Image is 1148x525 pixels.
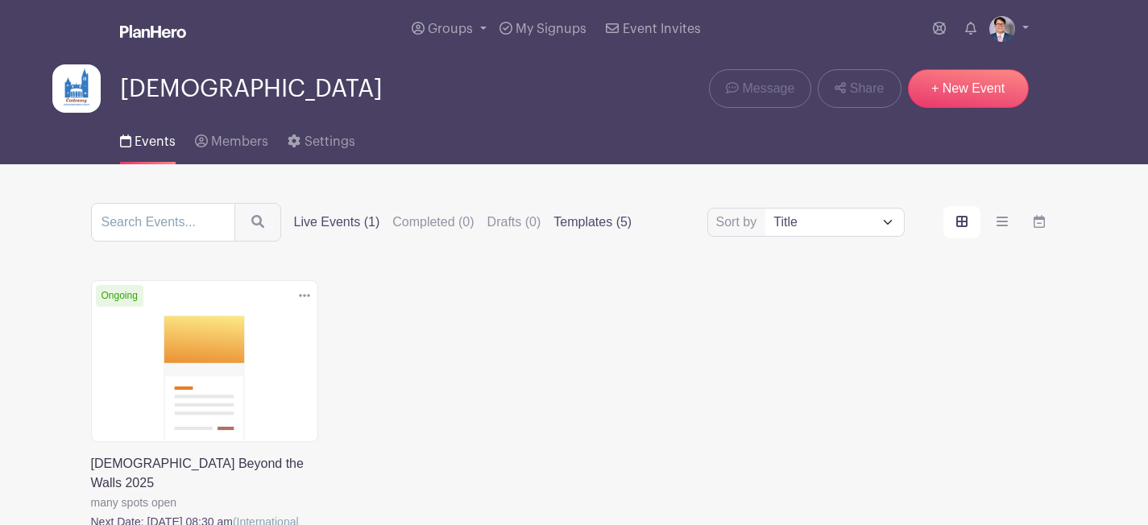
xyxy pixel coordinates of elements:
span: My Signups [516,23,586,35]
span: Settings [305,135,355,148]
img: T.%20Moore%20Headshot%202024.jpg [989,16,1015,42]
span: Groups [428,23,473,35]
label: Completed (0) [392,213,474,232]
span: Message [742,79,794,98]
span: Members [211,135,268,148]
input: Search Events... [91,203,235,242]
label: Drafts (0) [487,213,541,232]
a: Members [195,113,268,164]
span: Share [850,79,885,98]
img: CUMC%20DRAFT%20LOGO.png [52,64,101,113]
div: order and view [943,206,1058,238]
span: Events [135,135,176,148]
span: [DEMOGRAPHIC_DATA] [120,76,383,102]
label: Live Events (1) [294,213,380,232]
a: Events [120,113,176,164]
label: Sort by [716,213,762,232]
a: + New Event [908,69,1029,108]
a: Message [709,69,811,108]
label: Templates (5) [553,213,632,232]
div: filters [294,213,632,232]
a: Share [818,69,901,108]
a: Settings [288,113,354,164]
span: Event Invites [623,23,701,35]
img: logo_white-6c42ec7e38ccf1d336a20a19083b03d10ae64f83f12c07503d8b9e83406b4c7d.svg [120,25,186,38]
